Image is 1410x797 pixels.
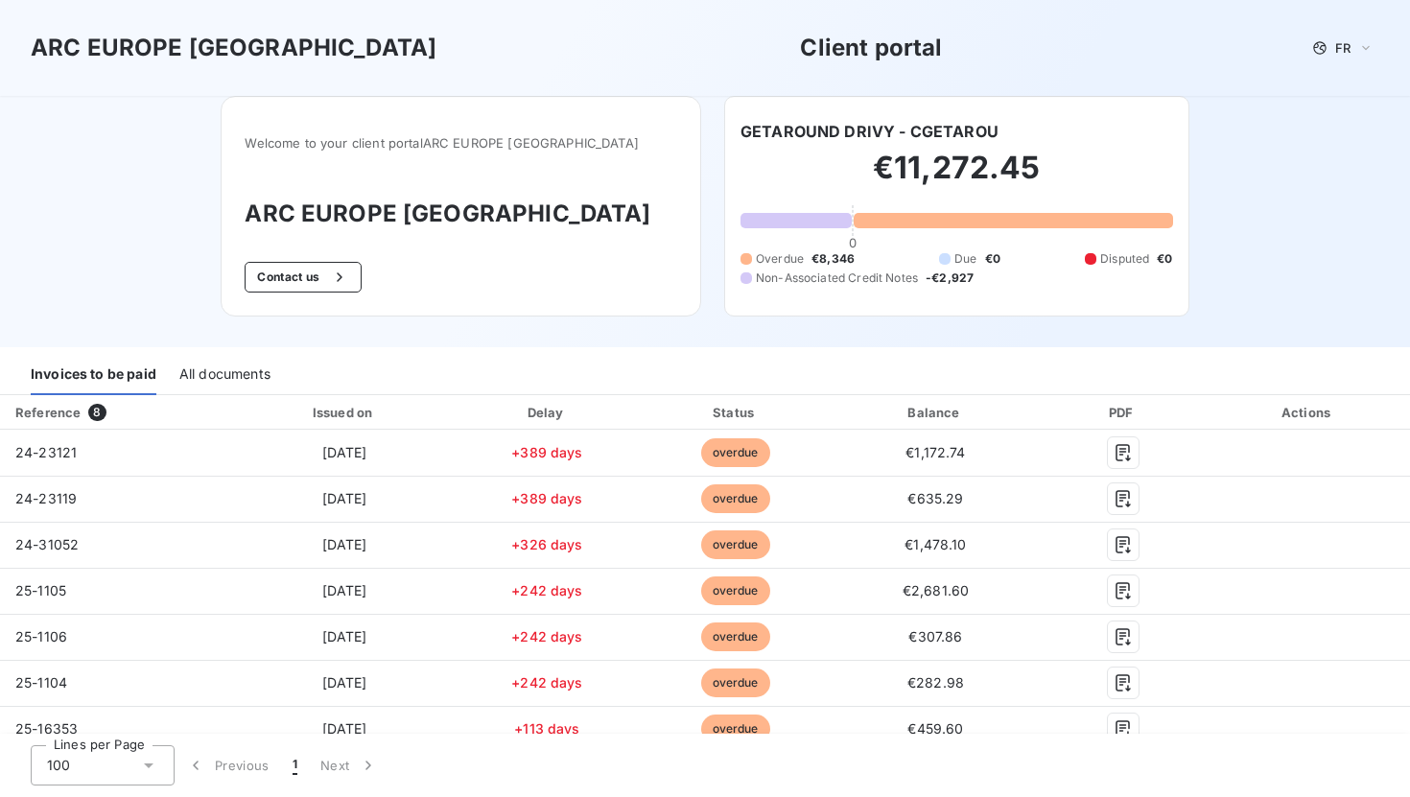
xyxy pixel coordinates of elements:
span: +389 days [511,444,582,460]
span: €8,346 [811,250,855,268]
span: [DATE] [322,628,367,645]
span: 25-1106 [15,628,67,645]
span: +326 days [511,536,582,552]
button: 1 [281,745,309,785]
span: 0 [849,235,857,250]
span: 24-31052 [15,536,79,552]
span: [DATE] [322,536,367,552]
span: overdue [701,668,770,697]
span: +113 days [514,720,579,737]
h3: Client portal [800,31,942,65]
button: Previous [175,745,281,785]
span: €1,478.10 [905,536,966,552]
span: [DATE] [322,674,367,691]
span: overdue [701,576,770,605]
div: Issued on [238,403,452,422]
div: PDF [1044,403,1202,422]
span: €2,681.60 [903,582,969,598]
h3: ARC EUROPE [GEOGRAPHIC_DATA] [31,31,436,65]
span: [DATE] [322,444,367,460]
span: 1 [293,756,297,775]
span: 24-23121 [15,444,77,460]
span: FR [1335,40,1351,56]
span: overdue [701,484,770,513]
h3: ARC EUROPE [GEOGRAPHIC_DATA] [245,197,677,231]
span: 25-1104 [15,674,67,691]
div: Balance [835,403,1037,422]
span: overdue [701,530,770,559]
div: Reference [15,405,81,420]
h2: €11,272.45 [740,149,1173,206]
span: Non-Associated Credit Notes [756,270,918,287]
span: [DATE] [322,490,367,506]
span: 25-16353 [15,720,78,737]
h6: GETAROUND DRIVY - CGETAROU [740,120,999,143]
span: €282.98 [907,674,964,691]
span: €1,172.74 [905,444,965,460]
span: +242 days [511,674,582,691]
span: Welcome to your client portal ARC EUROPE [GEOGRAPHIC_DATA] [245,135,677,151]
span: 8 [88,404,106,421]
span: €635.29 [907,490,963,506]
div: Actions [1210,403,1406,422]
span: overdue [701,715,770,743]
span: +389 days [511,490,582,506]
span: 100 [47,756,70,775]
span: €0 [985,250,1000,268]
span: Due [954,250,976,268]
span: +242 days [511,582,582,598]
span: overdue [701,438,770,467]
div: Delay [458,403,635,422]
span: 25-1105 [15,582,66,598]
span: Overdue [756,250,804,268]
span: Disputed [1100,250,1149,268]
span: [DATE] [322,582,367,598]
span: €459.60 [907,720,963,737]
button: Next [309,745,389,785]
span: -€2,927 [926,270,974,287]
span: 24-23119 [15,490,77,506]
div: Invoices to be paid [31,355,156,395]
span: €307.86 [908,628,962,645]
div: Status [643,403,827,422]
span: €0 [1157,250,1172,268]
span: overdue [701,622,770,651]
span: [DATE] [322,720,367,737]
span: +242 days [511,628,582,645]
button: Contact us [245,262,361,293]
div: All documents [179,355,270,395]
